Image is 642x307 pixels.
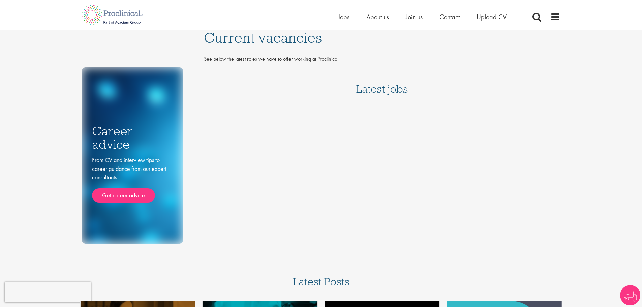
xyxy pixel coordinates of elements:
[338,12,349,21] a: Jobs
[293,276,349,292] h3: Latest Posts
[356,66,408,99] h3: Latest jobs
[204,55,560,63] p: See below the latest roles we have to offer working at Proclinical.
[92,156,173,203] div: From CV and interview tips to career guidance from our expert consultants
[92,125,173,151] h3: Career advice
[5,282,91,302] iframe: reCAPTCHA
[406,12,423,21] a: Join us
[204,29,322,47] span: Current vacancies
[92,188,155,203] a: Get career advice
[620,285,640,305] img: Chatbot
[477,12,507,21] a: Upload CV
[439,12,460,21] a: Contact
[366,12,389,21] a: About us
